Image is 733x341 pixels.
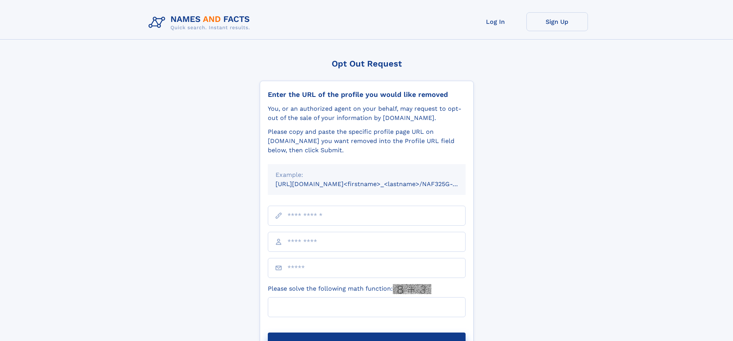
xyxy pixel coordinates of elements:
[260,59,474,68] div: Opt Out Request
[276,170,458,180] div: Example:
[276,180,480,188] small: [URL][DOMAIN_NAME]<firstname>_<lastname>/NAF325G-xxxxxxxx
[526,12,588,31] a: Sign Up
[268,284,431,294] label: Please solve the following math function:
[268,127,466,155] div: Please copy and paste the specific profile page URL on [DOMAIN_NAME] you want removed into the Pr...
[465,12,526,31] a: Log In
[268,104,466,123] div: You, or an authorized agent on your behalf, may request to opt-out of the sale of your informatio...
[268,90,466,99] div: Enter the URL of the profile you would like removed
[145,12,256,33] img: Logo Names and Facts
